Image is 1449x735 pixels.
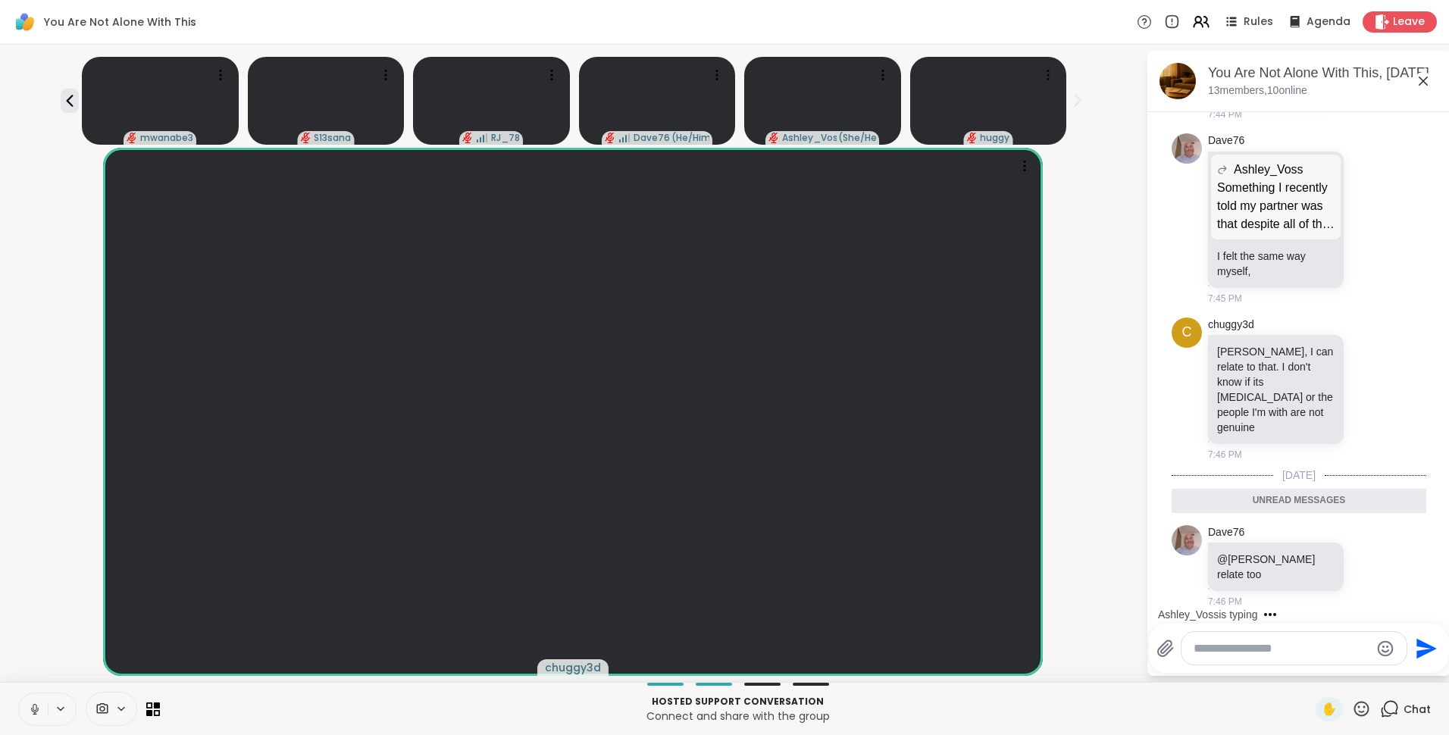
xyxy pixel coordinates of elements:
span: 7:44 PM [1208,108,1242,121]
a: Dave76 [1208,525,1244,540]
span: ( He/Him ) [671,132,709,144]
span: audio-muted [966,133,977,143]
span: audio-muted [300,133,311,143]
div: You Are Not Alone With This, [DATE] [1208,64,1438,83]
span: Chat [1404,702,1431,717]
span: You Are Not Alone With This [44,14,196,30]
span: mwanabe3 [140,132,193,144]
span: Agenda [1307,14,1350,30]
a: chuggy3d [1208,317,1254,333]
button: Send [1407,631,1441,665]
span: Dave76 [634,132,670,144]
p: I felt the same way myself, [1217,249,1335,279]
span: S13sana [314,132,351,144]
span: audio-muted [768,133,779,143]
span: ✋ [1322,700,1337,718]
div: Unread messages [1172,489,1426,513]
span: RJ_78 [491,132,520,144]
div: Ashley_Voss is typing [1158,607,1258,622]
span: [DATE] [1273,468,1325,483]
img: https://sharewell-space-live.sfo3.digitaloceanspaces.com/user-generated/9859c229-e659-410d-bee8-9... [1172,525,1202,555]
span: 7:46 PM [1208,448,1242,461]
a: Dave76 [1208,133,1244,149]
span: ( She/Her ) [838,132,876,144]
span: 7:45 PM [1208,292,1242,305]
p: Something I recently told my partner was that despite all of the activities I plan for our family... [1217,179,1335,233]
p: [PERSON_NAME], I can relate to that. I don't know if its [MEDICAL_DATA] or the people I'm with ar... [1217,344,1335,435]
span: audio-muted [127,133,137,143]
span: audio-muted [605,133,615,143]
span: Ashley_Voss [782,132,837,144]
span: Leave [1393,14,1425,30]
img: You Are Not Alone With This, Sep 07 [1160,63,1196,99]
span: 7:46 PM [1208,595,1242,608]
span: Rules [1244,14,1273,30]
span: Ashley_Voss [1234,161,1303,179]
p: @[PERSON_NAME] relate too [1217,552,1335,582]
img: ShareWell Logomark [12,9,38,35]
p: Connect and share with the group [169,708,1307,724]
button: Emoji picker [1376,640,1394,658]
textarea: Type your message [1194,641,1370,656]
span: audio-muted [462,133,473,143]
img: https://sharewell-space-live.sfo3.digitaloceanspaces.com/user-generated/9859c229-e659-410d-bee8-9... [1172,133,1202,164]
span: chuggy3d [545,660,601,675]
span: huggy [980,132,1009,144]
p: 13 members, 10 online [1208,83,1307,99]
span: c [1182,322,1192,342]
p: Hosted support conversation [169,695,1307,708]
